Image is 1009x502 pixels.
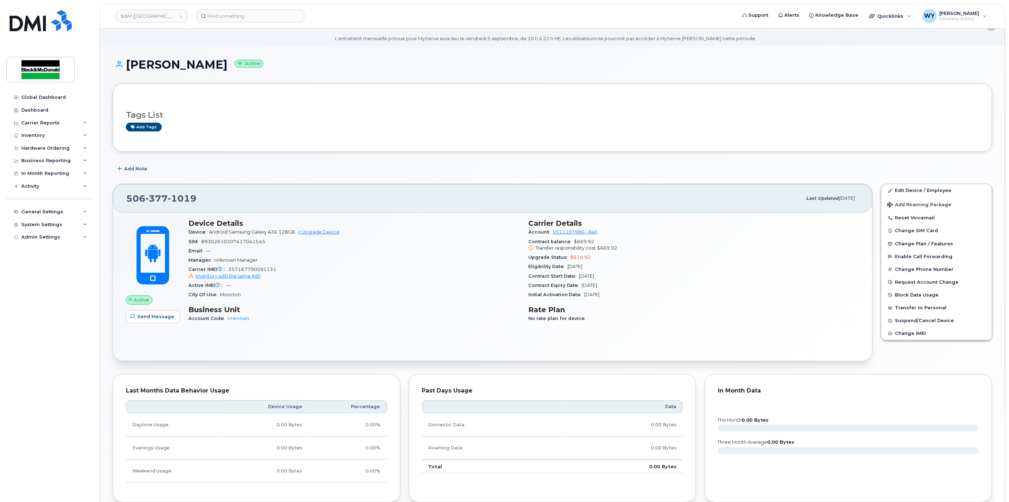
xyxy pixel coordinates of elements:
[528,229,553,235] span: Account
[528,283,582,288] span: Contract Expiry Date
[806,196,839,201] span: Last updated
[126,193,197,204] span: 506
[214,257,258,263] span: Unknown Manager
[222,460,309,483] td: 0.00 Bytes
[785,12,800,19] span: Alerts
[126,123,162,132] a: Add tags
[188,257,214,263] span: Manager
[528,239,574,244] span: Contract balance
[882,237,992,250] button: Change Plan / Features
[774,8,805,22] a: Alerts
[566,400,683,413] th: Data
[188,239,201,244] span: SIM
[188,292,220,297] span: City Of Use
[571,255,591,260] span: $619.92
[137,313,174,320] span: Send Message
[882,212,992,224] button: Reset Voicemail
[309,413,387,437] td: 0.00%
[882,314,992,327] button: Suspend/Cancel Device
[535,245,596,251] span: Transfer responsibility cost
[113,162,153,175] button: Add Note
[528,305,860,314] h3: Rate Plan
[717,417,769,423] text: this month
[134,297,149,303] span: Active
[188,248,206,253] span: Email
[816,12,859,19] span: Knowledge Base
[567,264,583,269] span: [DATE]
[582,283,597,288] span: [DATE]
[749,12,769,19] span: Support
[124,165,147,172] span: Add Note
[196,273,261,279] span: Inventory with the same IMEI
[226,283,231,288] span: —
[126,387,387,394] div: Last Months Data Behavior Usage
[209,229,295,235] span: Android Samsung Galaxy A36 128GB
[717,439,795,445] text: three month average
[528,316,589,321] span: No rate plan for device
[126,310,180,323] button: Send Message
[882,250,992,263] button: Enable Call Forwarding
[882,197,992,212] button: Add Roaming Package
[887,202,952,209] span: Add Roaming Package
[895,254,953,259] span: Enable Call Forwarding
[298,229,340,235] a: + Upgrade Device
[309,400,387,413] th: Percentage
[188,273,261,279] a: Inventory with the same IMEI
[878,13,904,19] span: Quicklinks
[188,316,228,321] span: Account Code
[145,193,168,204] span: 377
[864,9,916,23] div: Quicklinks
[882,289,992,301] button: Block Data Usage
[422,437,566,460] td: Roaming Data
[940,16,979,22] span: Wireless Admin
[742,417,769,423] tspan: 0.00 Bytes
[188,305,520,314] h3: Business Unit
[309,437,387,460] td: 0.00%
[882,184,992,197] a: Edit Device / Employee
[188,229,209,235] span: Device
[206,248,210,253] span: —
[839,196,855,201] span: [DATE]
[924,12,935,20] span: WY
[882,301,992,314] button: Transfer to Personal
[528,292,584,297] span: Initial Activation Date
[188,267,228,272] span: Carrier IMEI
[126,413,222,437] td: Daytime Usage
[895,318,954,324] span: Suspend/Cancel Device
[579,273,594,279] span: [DATE]
[528,219,860,228] h3: Carrier Details
[126,437,387,460] tr: Weekdays from 6:00pm to 8:00am
[882,263,992,276] button: Change Phone Number
[882,327,992,340] button: Change IMEI
[597,245,618,251] span: $669.92
[126,460,222,483] td: Weekend Usage
[528,239,860,252] span: $669.92
[116,10,187,22] a: B&M (Atlantic Region)
[222,413,309,437] td: 0.00 Bytes
[235,60,263,68] small: Active
[805,8,864,22] a: Knowledge Base
[422,413,566,437] td: Domestic Data
[738,8,774,22] a: Support
[222,400,309,413] th: Device Usage
[882,224,992,237] button: Change SIM Card
[168,193,197,204] span: 1019
[882,276,992,289] button: Request Account Change
[895,241,954,246] span: Change Plan / Features
[222,437,309,460] td: 0.00 Bytes
[126,111,979,119] h3: Tags List
[197,10,304,22] input: Find something...
[422,387,683,394] div: Past Days Usage
[566,437,683,460] td: 0.00 Bytes
[528,273,579,279] span: Contract Start Date
[528,264,567,269] span: Eligibility Date
[335,22,757,42] div: MyServe scheduled maintenance will occur [DATE][DATE] 8:00 PM - 10:00 PM Eastern. Users will be u...
[584,292,600,297] span: [DATE]
[201,239,265,244] span: 89302610207417041545
[126,460,387,483] tr: Friday from 6:00pm to Monday 8:00am
[718,387,979,394] div: In Month Data
[566,413,683,437] td: 0.00 Bytes
[188,283,226,288] span: Active IMEI
[422,460,566,473] td: Total
[528,255,571,260] span: Upgrade Status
